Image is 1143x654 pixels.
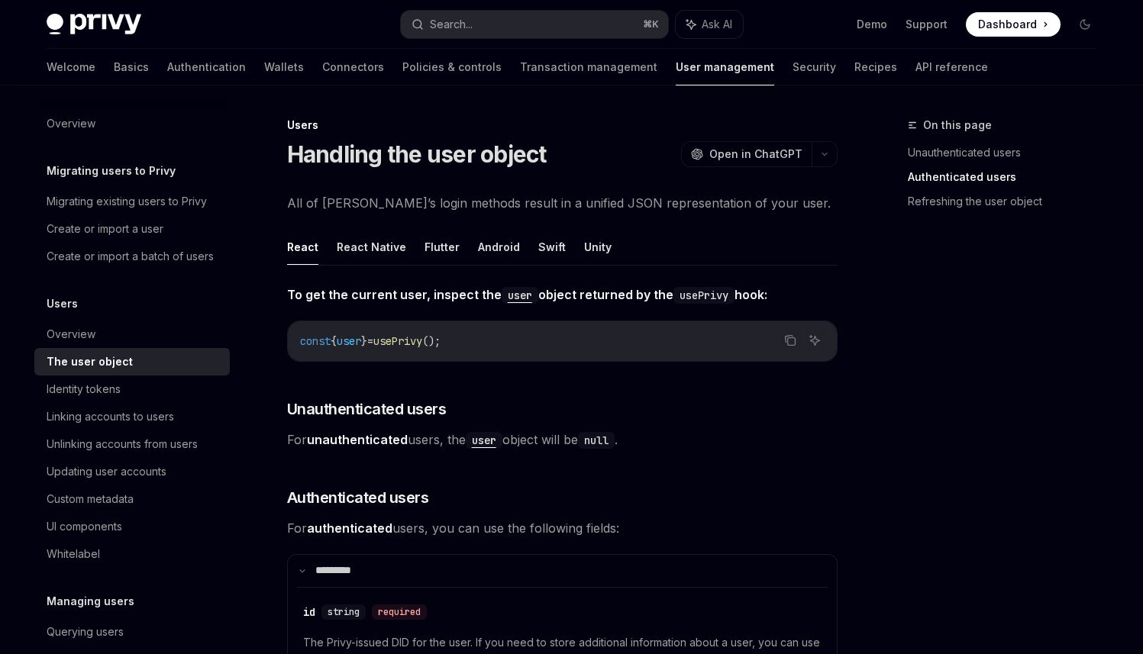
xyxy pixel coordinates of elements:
[167,49,246,85] a: Authentication
[34,375,230,403] a: Identity tokens
[287,192,838,214] span: All of [PERSON_NAME]’s login methods result in a unified JSON representation of your user.
[538,229,566,265] button: Swift
[361,334,367,348] span: }
[425,229,460,265] button: Flutter
[702,17,732,32] span: Ask AI
[681,141,812,167] button: Open in ChatGPT
[47,162,176,180] h5: Migrating users to Privy
[34,321,230,348] a: Overview
[34,188,230,215] a: Migrating existing users to Privy
[47,49,95,85] a: Welcome
[34,513,230,540] a: UI components
[34,110,230,137] a: Overview
[34,618,230,646] a: Querying users
[287,517,838,539] span: For users, you can use the following fields:
[966,12,1061,37] a: Dashboard
[978,17,1037,32] span: Dashboard
[287,487,429,508] span: Authenticated users
[287,118,838,133] div: Users
[287,287,767,302] strong: To get the current user, inspect the object returned by the hook:
[430,15,473,34] div: Search...
[584,229,612,265] button: Unity
[47,14,141,35] img: dark logo
[520,49,657,85] a: Transaction management
[478,229,520,265] button: Android
[502,287,538,304] code: user
[47,380,121,398] div: Identity tokens
[47,408,174,426] div: Linking accounts to users
[906,17,948,32] a: Support
[780,330,800,350] button: Copy the contents from the code block
[908,189,1109,214] a: Refreshing the user object
[673,287,735,304] code: usePrivy
[331,334,337,348] span: {
[300,334,331,348] span: const
[47,592,134,611] h5: Managing users
[337,229,406,265] button: React Native
[47,325,95,343] div: Overview
[915,49,988,85] a: API reference
[303,604,315,620] div: id
[34,348,230,375] a: The user object
[287,429,838,450] span: For users, the object will be .
[337,334,361,348] span: user
[676,49,774,85] a: User management
[287,398,447,420] span: Unauthenticated users
[34,243,230,270] a: Create or import a batch of users
[34,540,230,568] a: Whitelabel
[47,623,124,641] div: Querying users
[264,49,304,85] a: Wallets
[47,247,214,266] div: Create or import a batch of users
[47,435,198,453] div: Unlinking accounts from users
[47,353,133,371] div: The user object
[47,114,95,133] div: Overview
[34,458,230,485] a: Updating user accounts
[502,287,538,302] a: user
[47,462,166,481] div: Updating user accounts
[307,520,392,536] strong: authenticated
[466,432,502,447] a: user
[114,49,149,85] a: Basics
[709,147,802,162] span: Open in ChatGPT
[401,11,668,38] button: Search...⌘K
[34,485,230,513] a: Custom metadata
[287,229,318,265] button: React
[47,295,78,313] h5: Users
[805,330,825,350] button: Ask AI
[402,49,502,85] a: Policies & controls
[34,430,230,458] a: Unlinking accounts from users
[923,116,992,134] span: On this page
[367,334,373,348] span: =
[908,165,1109,189] a: Authenticated users
[34,403,230,430] a: Linking accounts to users
[372,604,427,620] div: required
[854,49,897,85] a: Recipes
[676,11,743,38] button: Ask AI
[47,220,163,238] div: Create or import a user
[373,334,422,348] span: usePrivy
[1073,12,1097,37] button: Toggle dark mode
[466,432,502,449] code: user
[643,18,659,31] span: ⌘ K
[328,606,360,618] span: string
[908,140,1109,165] a: Unauthenticated users
[34,215,230,243] a: Create or import a user
[307,432,408,447] strong: unauthenticated
[322,49,384,85] a: Connectors
[287,140,547,168] h1: Handling the user object
[47,545,100,563] div: Whitelabel
[47,490,134,508] div: Custom metadata
[47,192,207,211] div: Migrating existing users to Privy
[422,334,441,348] span: ();
[578,432,615,449] code: null
[793,49,836,85] a: Security
[47,517,122,536] div: UI components
[857,17,887,32] a: Demo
